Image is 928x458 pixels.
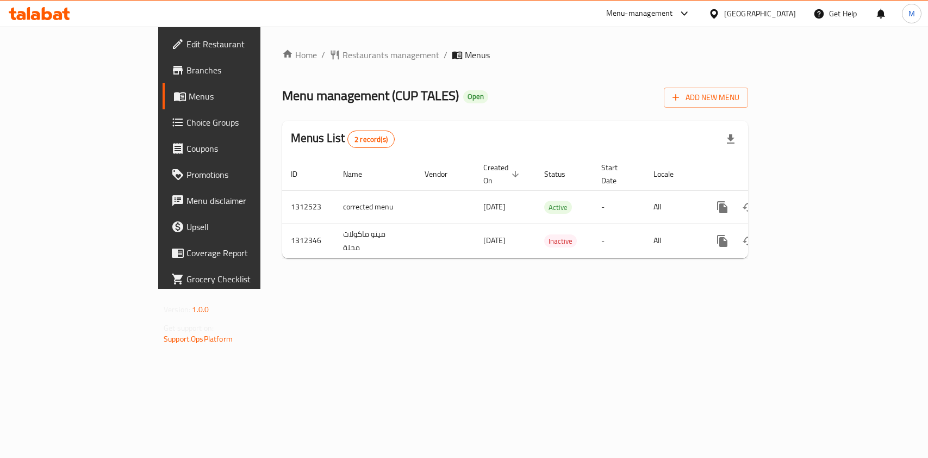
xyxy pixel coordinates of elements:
th: Actions [701,158,823,191]
span: Upsell [186,220,304,233]
div: [GEOGRAPHIC_DATA] [724,8,796,20]
span: Name [343,168,376,181]
span: Branches [186,64,304,77]
a: Menu disclaimer [163,188,313,214]
button: more [709,194,736,220]
td: مينو ماكولات محلة [334,224,416,258]
span: Edit Restaurant [186,38,304,51]
h2: Menus List [291,130,395,148]
span: [DATE] [483,233,506,247]
span: Menu disclaimer [186,194,304,207]
span: Menus [465,48,490,61]
td: All [645,224,701,258]
div: Menu-management [606,7,673,20]
li: / [444,48,447,61]
a: Edit Restaurant [163,31,313,57]
td: corrected menu [334,190,416,224]
span: [DATE] [483,200,506,214]
span: Vendor [425,168,462,181]
a: Coverage Report [163,240,313,266]
span: Version: [164,302,190,317]
a: Promotions [163,162,313,188]
span: Inactive [544,235,577,247]
a: Choice Groups [163,109,313,135]
span: Created On [483,161,522,187]
td: All [645,190,701,224]
div: Total records count [347,131,395,148]
span: Status [544,168,580,181]
button: Add New Menu [664,88,748,108]
a: Grocery Checklist [163,266,313,292]
span: ID [291,168,312,181]
button: Change Status [736,194,762,220]
span: Menus [189,90,304,103]
button: more [709,228,736,254]
a: Upsell [163,214,313,240]
span: Menu management ( CUP TALES ) [282,83,459,108]
td: - [593,224,645,258]
table: enhanced table [282,158,823,258]
span: Coupons [186,142,304,155]
button: Change Status [736,228,762,254]
a: Menus [163,83,313,109]
a: Branches [163,57,313,83]
span: Get support on: [164,321,214,335]
span: Choice Groups [186,116,304,129]
div: Export file [718,126,744,152]
div: Inactive [544,234,577,247]
div: Open [463,90,488,103]
span: Start Date [601,161,632,187]
td: - [593,190,645,224]
span: Open [463,92,488,101]
a: Coupons [163,135,313,162]
span: M [908,8,915,20]
span: 1.0.0 [192,302,209,317]
span: Add New Menu [672,91,739,104]
li: / [321,48,325,61]
nav: breadcrumb [282,48,748,61]
span: Grocery Checklist [186,273,304,286]
span: Promotions [186,168,304,181]
span: Locale [653,168,688,181]
span: Restaurants management [342,48,439,61]
a: Restaurants management [329,48,439,61]
a: Support.OpsPlatform [164,332,233,346]
span: Active [544,201,572,214]
span: 2 record(s) [348,134,394,145]
span: Coverage Report [186,246,304,259]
